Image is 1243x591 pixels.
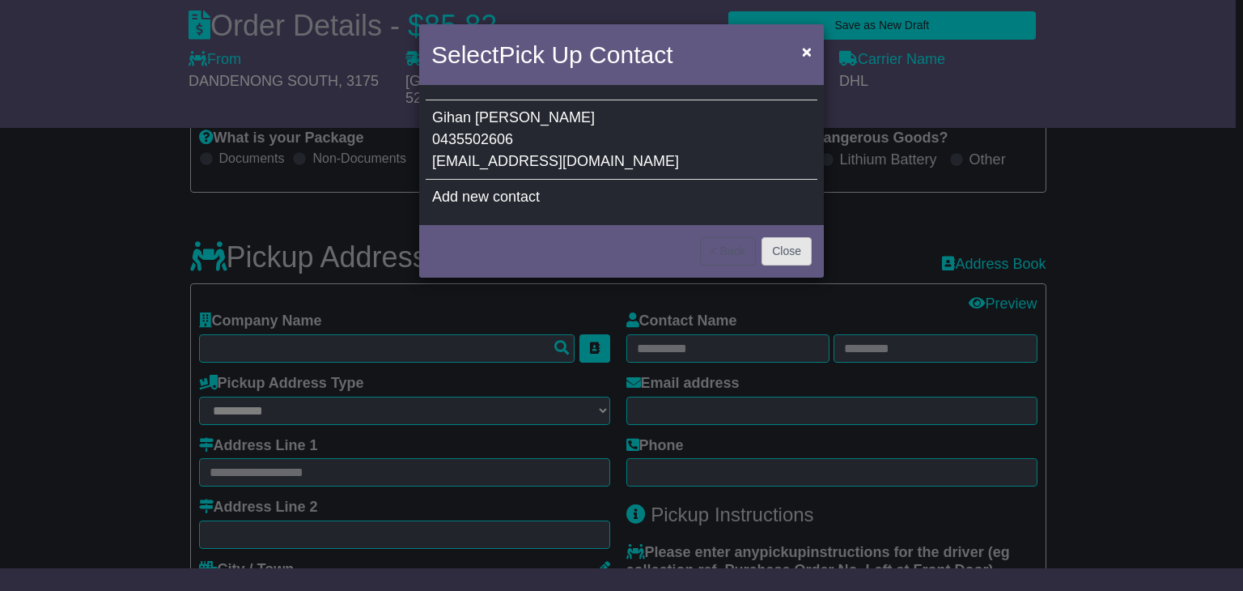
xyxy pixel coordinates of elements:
span: Pick Up [498,41,582,68]
span: Gihan [432,109,471,125]
span: Contact [589,41,672,68]
button: Close [794,35,820,68]
span: 0435502606 [432,131,513,147]
button: < Back [700,237,756,266]
span: [EMAIL_ADDRESS][DOMAIN_NAME] [432,153,679,169]
button: Close [761,237,812,266]
h4: Select [431,36,672,73]
span: [PERSON_NAME] [475,109,595,125]
span: Add new contact [432,189,540,205]
span: × [802,42,812,61]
